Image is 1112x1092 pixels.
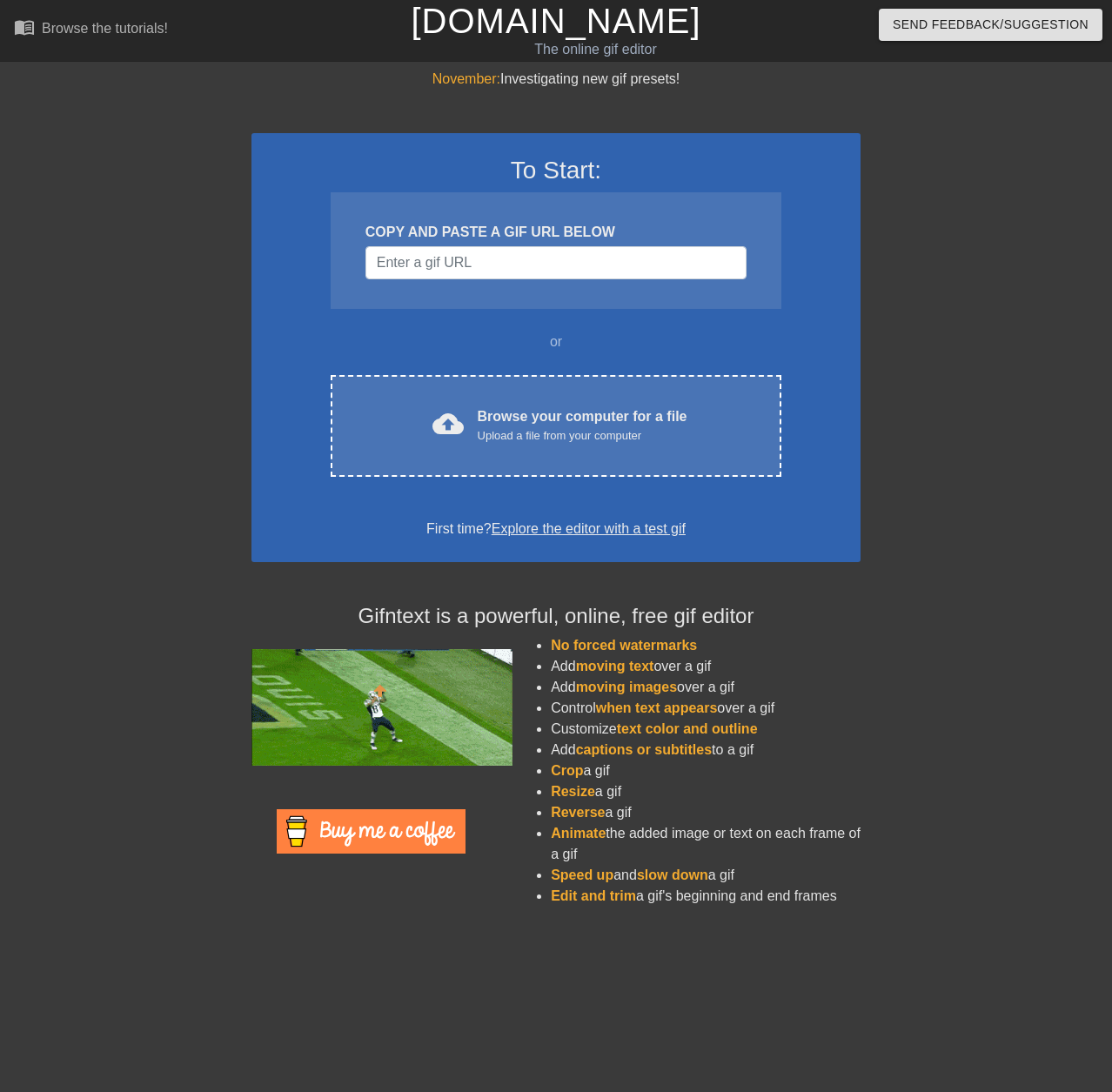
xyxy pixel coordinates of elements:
[551,888,636,903] span: Edit and trim
[251,604,861,629] h4: Gifntext is a powerful, online, free gif editor
[551,763,583,778] span: Crop
[274,519,838,539] div: First time?
[551,638,697,653] span: No forced watermarks
[274,156,838,185] h3: To Start:
[478,427,687,445] div: Upload a file from your computer
[551,868,613,882] span: Speed up
[576,680,677,694] span: moving images
[551,677,861,698] li: Add over a gif
[277,809,466,854] img: Buy Me A Coffee
[551,802,861,823] li: a gif
[411,2,700,40] a: [DOMAIN_NAME]
[551,865,861,886] li: and a gif
[551,656,861,677] li: Add over a gif
[14,17,35,37] span: menu_book
[596,700,718,715] span: when text appears
[893,14,1089,36] span: Send Feedback/Suggestion
[551,823,861,865] li: the added image or text on each frame of a gif
[432,408,464,439] span: cloud_upload
[551,784,595,799] span: Resize
[879,9,1102,41] button: Send Feedback/Suggestion
[551,719,861,740] li: Customize
[432,71,500,86] span: November:
[14,17,168,44] a: Browse the tutorials!
[576,742,712,757] span: captions or subtitles
[251,69,861,90] div: Investigating new gif presets!
[251,649,512,766] img: football_small.gif
[576,659,654,673] span: moving text
[551,805,605,820] span: Reverse
[379,39,812,60] div: The online gif editor
[551,781,861,802] li: a gif
[637,868,708,882] span: slow down
[42,21,168,36] div: Browse the tutorials!
[478,406,687,445] div: Browse your computer for a file
[551,826,606,841] span: Animate
[551,740,861,760] li: Add to a gif
[551,760,861,781] li: a gif
[365,246,747,279] input: Username
[551,698,861,719] li: Control over a gif
[365,222,747,243] div: COPY AND PASTE A GIF URL BELOW
[617,721,758,736] span: text color and outline
[297,332,815,352] div: or
[551,886,861,907] li: a gif's beginning and end frames
[492,521,686,536] a: Explore the editor with a test gif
